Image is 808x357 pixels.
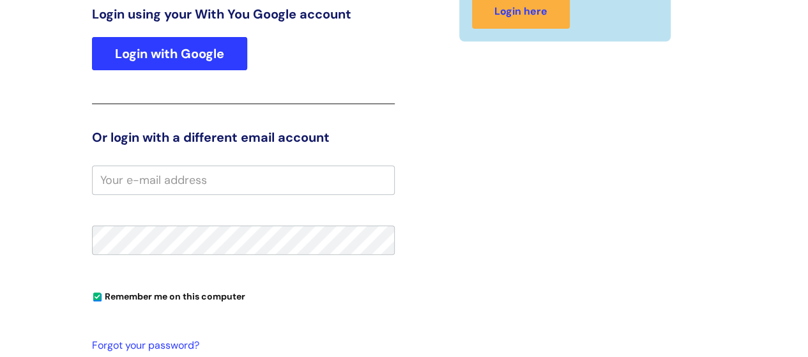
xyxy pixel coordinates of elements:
[92,165,395,195] input: Your e-mail address
[92,337,388,355] a: Forgot your password?
[93,293,102,301] input: Remember me on this computer
[92,285,395,306] div: You can uncheck this option if you're logging in from a shared device
[92,130,395,145] h3: Or login with a different email account
[92,288,245,302] label: Remember me on this computer
[92,37,247,70] a: Login with Google
[92,6,395,22] h3: Login using your With You Google account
